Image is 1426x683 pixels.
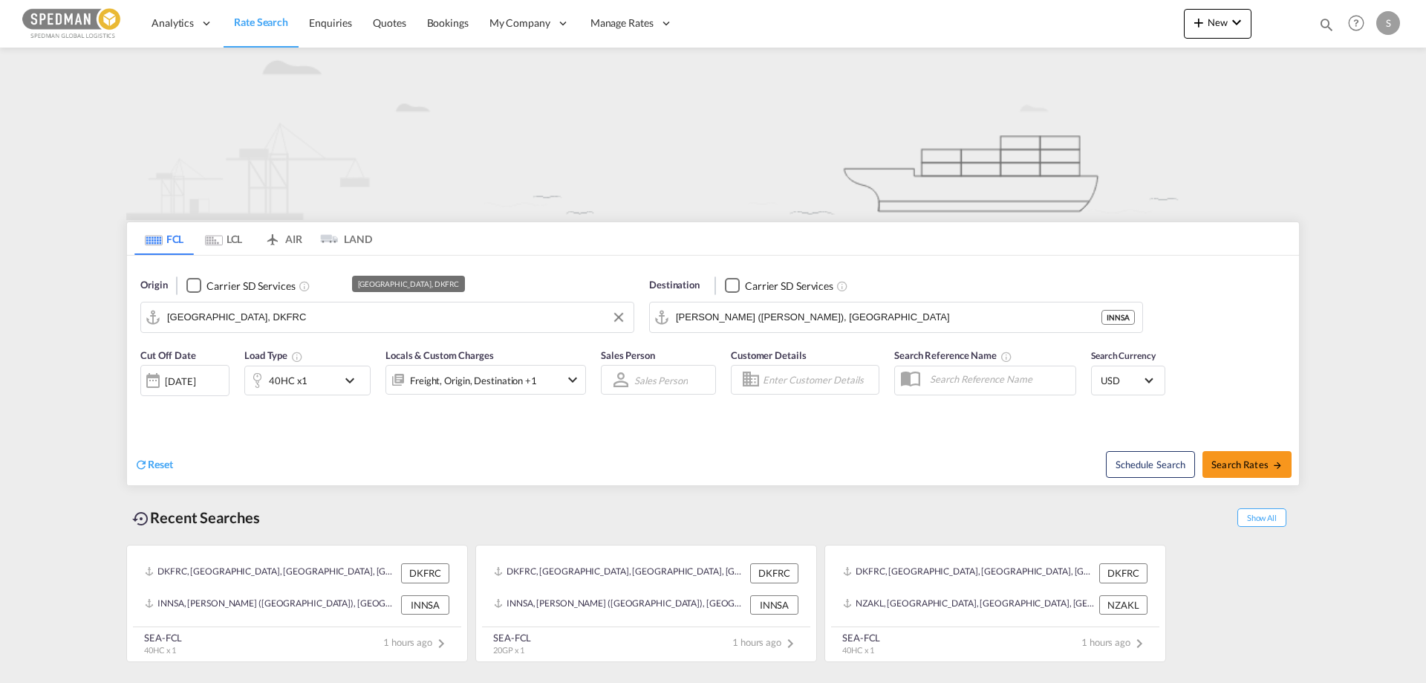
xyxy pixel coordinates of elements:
[843,563,1095,583] div: DKFRC, Fredericia, Denmark, Northern Europe, Europe
[134,458,148,471] md-icon: icon-refresh
[843,595,1095,615] div: NZAKL, Auckland, New Zealand, Oceania, Oceania
[763,369,874,391] input: Enter Customer Details
[145,595,397,615] div: INNSA, Jawaharlal Nehru (Nhava Sheva), India, Indian Subcontinent, Asia Pacific
[264,230,281,242] md-icon: icon-airplane
[732,636,799,648] span: 1 hours ago
[781,635,799,653] md-icon: icon-chevron-right
[186,278,295,294] md-checkbox: Checkbox No Ink
[842,645,874,655] span: 40HC x 1
[824,545,1166,662] recent-search-card: DKFRC, [GEOGRAPHIC_DATA], [GEOGRAPHIC_DATA], [GEOGRAPHIC_DATA], [GEOGRAPHIC_DATA] DKFRCNZAKL, [GE...
[140,395,152,415] md-datepicker: Select
[291,351,303,363] md-icon: Select multiple loads to view rates
[1344,10,1376,37] div: Help
[1376,11,1400,35] div: S
[489,16,550,30] span: My Company
[127,256,1299,485] div: Origin Checkbox No InkUnchecked: Search for CY (Container Yard) services for all selected carrier...
[1318,16,1335,33] md-icon: icon-magnify
[194,222,253,255] md-tab-item: LCL
[1190,13,1208,31] md-icon: icon-plus 400-fg
[145,563,397,583] div: DKFRC, Fredericia, Denmark, Northern Europe, Europe
[564,371,582,389] md-icon: icon-chevron-down
[401,595,449,615] div: INNSA
[725,278,833,294] md-checkbox: Checkbox No Ink
[140,349,196,361] span: Cut Off Date
[842,631,880,644] div: SEA-FCL
[126,501,266,534] div: Recent Searches
[358,276,460,292] div: [GEOGRAPHIC_DATA], DKFRC
[750,595,798,615] div: INNSA
[206,279,295,294] div: Carrier SD Services
[1099,369,1157,391] md-select: Select Currency: $ USDUnited States Dollar
[134,222,194,255] md-tab-item: FCL
[1091,350,1156,361] span: Search Currency
[1272,460,1283,470] md-icon: icon-arrow-right
[144,631,182,644] div: SEA-FCL
[385,349,494,361] span: Locals & Custom Charges
[1106,451,1195,478] button: Note: By default Schedule search will only considerorigin ports, destination ports and cut off da...
[836,280,848,292] md-icon: Unchecked: Search for CY (Container Yard) services for all selected carriers.Checked : Search for...
[313,222,372,255] md-tab-item: LAND
[383,636,450,648] span: 1 hours ago
[650,302,1142,332] md-input-container: Jawaharlal Nehru (Nhava Sheva), INNSA
[134,457,173,473] div: icon-refreshReset
[1101,310,1135,325] div: INNSA
[299,280,310,292] md-icon: Unchecked: Search for CY (Container Yard) services for all selected carriers.Checked : Search for...
[148,458,173,470] span: Reset
[494,595,746,615] div: INNSA, Jawaharlal Nehru (Nhava Sheva), India, Indian Subcontinent, Asia Pacific
[608,306,630,328] button: Clear Input
[1211,459,1283,470] span: Search Rates
[140,278,167,293] span: Origin
[140,365,229,396] div: [DATE]
[410,370,537,391] div: Freight Origin Destination Factory Stuffing
[144,645,176,655] span: 40HC x 1
[750,563,798,583] div: DKFRC
[1237,508,1286,527] span: Show All
[493,631,531,644] div: SEA-FCL
[309,16,352,29] span: Enquiries
[633,369,689,391] md-select: Sales Person
[141,302,634,332] md-input-container: Fredericia, DKFRC
[475,545,817,662] recent-search-card: DKFRC, [GEOGRAPHIC_DATA], [GEOGRAPHIC_DATA], [GEOGRAPHIC_DATA], [GEOGRAPHIC_DATA] DKFRCINNSA, [PE...
[269,370,307,391] div: 40HC x1
[401,563,449,583] div: DKFRC
[1081,636,1148,648] span: 1 hours ago
[1202,451,1292,478] button: Search Ratesicon-arrow-right
[244,366,371,395] div: 40HC x1icon-chevron-down
[745,279,833,294] div: Carrier SD Services
[22,7,123,40] img: c12ca350ff1b11efb6b291369744d907.png
[676,306,1101,328] input: Search by Port
[1130,635,1148,653] md-icon: icon-chevron-right
[1099,563,1147,583] div: DKFRC
[1228,13,1246,31] md-icon: icon-chevron-down
[126,48,1300,220] img: new-FCL.png
[432,635,450,653] md-icon: icon-chevron-right
[244,349,303,361] span: Load Type
[1000,351,1012,363] md-icon: Your search will be saved by the below given name
[234,16,288,28] span: Rate Search
[1099,595,1147,615] div: NZAKL
[152,16,194,30] span: Analytics
[165,375,195,388] div: [DATE]
[922,368,1075,390] input: Search Reference Name
[1344,10,1369,36] span: Help
[427,16,469,29] span: Bookings
[1184,9,1251,39] button: icon-plus 400-fgNewicon-chevron-down
[590,16,654,30] span: Manage Rates
[1190,16,1246,28] span: New
[494,563,746,583] div: DKFRC, Fredericia, Denmark, Northern Europe, Europe
[1101,374,1142,387] span: USD
[253,222,313,255] md-tab-item: AIR
[132,510,150,528] md-icon: icon-backup-restore
[894,349,1012,361] span: Search Reference Name
[649,278,700,293] span: Destination
[341,372,366,389] md-icon: icon-chevron-down
[731,349,806,361] span: Customer Details
[134,222,372,255] md-pagination-wrapper: Use the left and right arrow keys to navigate between tabs
[1318,16,1335,39] div: icon-magnify
[601,349,655,361] span: Sales Person
[373,16,406,29] span: Quotes
[385,365,586,395] div: Freight Origin Destination Factory Stuffingicon-chevron-down
[493,645,524,655] span: 20GP x 1
[126,545,468,662] recent-search-card: DKFRC, [GEOGRAPHIC_DATA], [GEOGRAPHIC_DATA], [GEOGRAPHIC_DATA], [GEOGRAPHIC_DATA] DKFRCINNSA, [PE...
